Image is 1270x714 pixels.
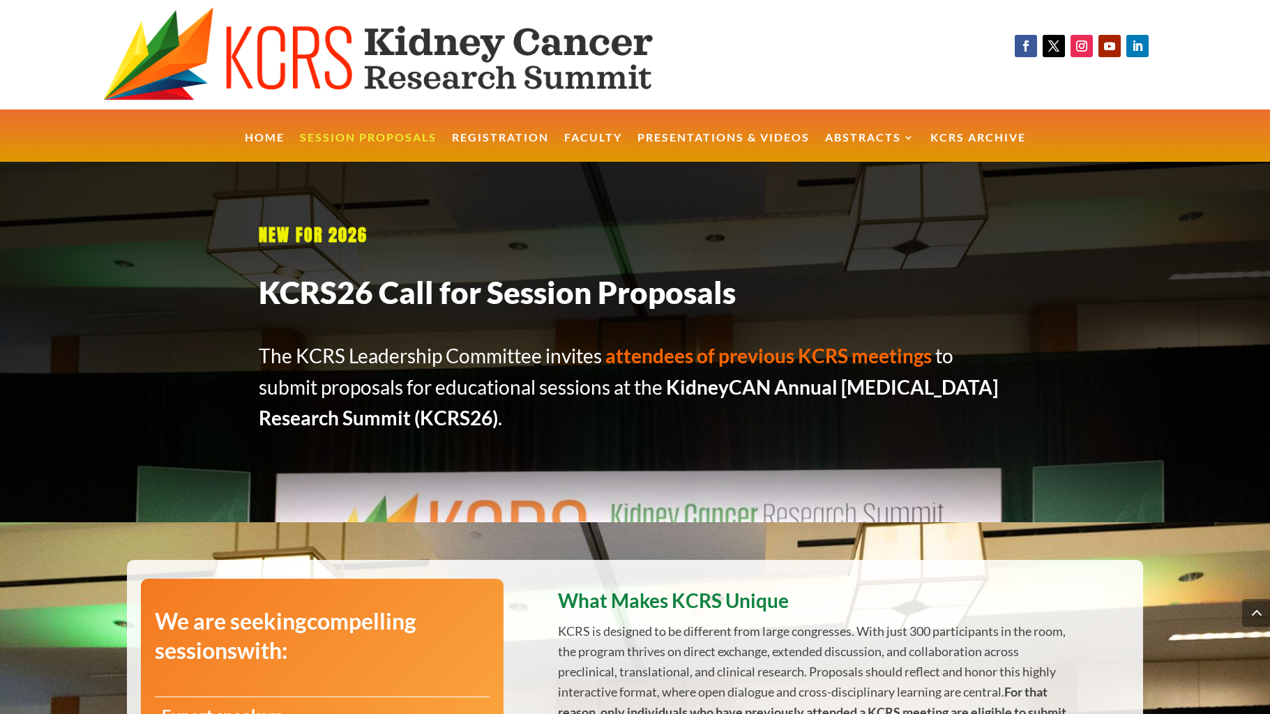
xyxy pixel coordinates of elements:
[1126,35,1149,57] a: Follow on LinkedIn
[300,132,437,162] a: Session Proposals
[1015,35,1037,57] a: Follow on Facebook
[259,273,1012,319] h1: KCRS26 Call for Session Proposals
[1098,35,1121,57] a: Follow on Youtube
[558,588,789,612] strong: What Makes KCRS Unique
[103,7,720,102] img: KCRS generic logo wide
[930,132,1026,162] a: KCRS Archive
[564,132,622,162] a: Faculty
[155,607,416,664] strong: compelling sessions
[1071,35,1093,57] a: Follow on Instagram
[259,340,1012,434] p: The KCRS Leadership Committee invites to submit proposals for educational sessions at the .
[259,218,1012,252] p: NEW FOR 2026
[637,132,810,162] a: Presentations & Videos
[452,132,549,162] a: Registration
[1043,35,1065,57] a: Follow on X
[155,607,490,671] h3: We are seeking with:
[605,344,932,367] strong: attendees of previous KCRS meetings
[245,132,285,162] a: Home
[825,132,915,162] a: Abstracts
